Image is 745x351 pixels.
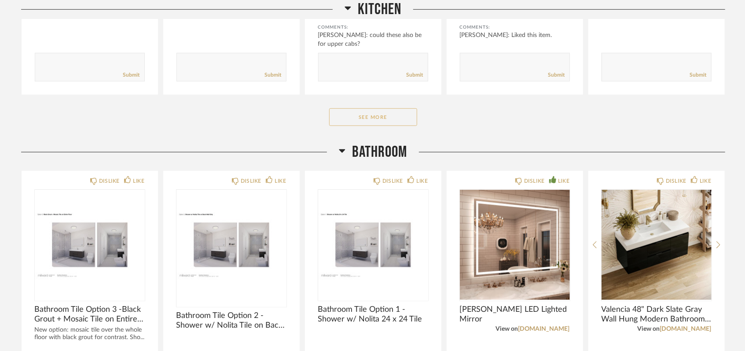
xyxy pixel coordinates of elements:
span: Valencia 48" Dark Slate Gray Wall Hung Modern Bathroom Vanity [602,305,712,324]
div: LIKE [416,177,428,185]
a: [DOMAIN_NAME] [660,326,712,332]
span: Bathroom Tile Option 2 - Shower w/ Nolita Tile on Back Wall Only [176,311,286,330]
div: New option: mosaic tile over the whole floor with black grout for contrast. Sho... [35,326,145,341]
div: Comments: [318,23,428,32]
img: undefined [176,190,286,300]
button: See More [329,108,417,126]
div: LIKE [558,177,569,185]
span: View on [638,326,660,332]
div: [PERSON_NAME]: Liked this item. [460,31,570,40]
img: undefined [460,190,570,300]
a: Submit [123,71,140,79]
div: LIKE [700,177,711,185]
div: DISLIKE [382,177,403,185]
div: 0 [176,190,286,300]
a: [DOMAIN_NAME] [518,326,570,332]
img: undefined [318,190,428,300]
a: Submit [407,71,423,79]
div: [PERSON_NAME]: could these also be for upper cabs? [318,31,428,48]
div: LIKE [275,177,286,185]
div: DISLIKE [99,177,120,185]
span: [PERSON_NAME] LED Lighted Mirror [460,305,570,324]
a: Submit [548,71,565,79]
div: LIKE [133,177,144,185]
div: DISLIKE [241,177,261,185]
span: Bathroom [352,143,407,162]
img: undefined [35,190,145,300]
div: DISLIKE [666,177,686,185]
div: DISLIKE [524,177,545,185]
span: Bathroom Tile Option 3 -Black Grout + Mosaic Tile on Entire Floor [35,305,145,324]
a: Submit [265,71,282,79]
div: Comments: [460,23,570,32]
img: undefined [602,190,712,300]
span: Bathroom Tile Option 1 - Shower w/ Nolita 24 x 24 Tile [318,305,428,324]
span: View on [496,326,518,332]
a: Submit [690,71,707,79]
